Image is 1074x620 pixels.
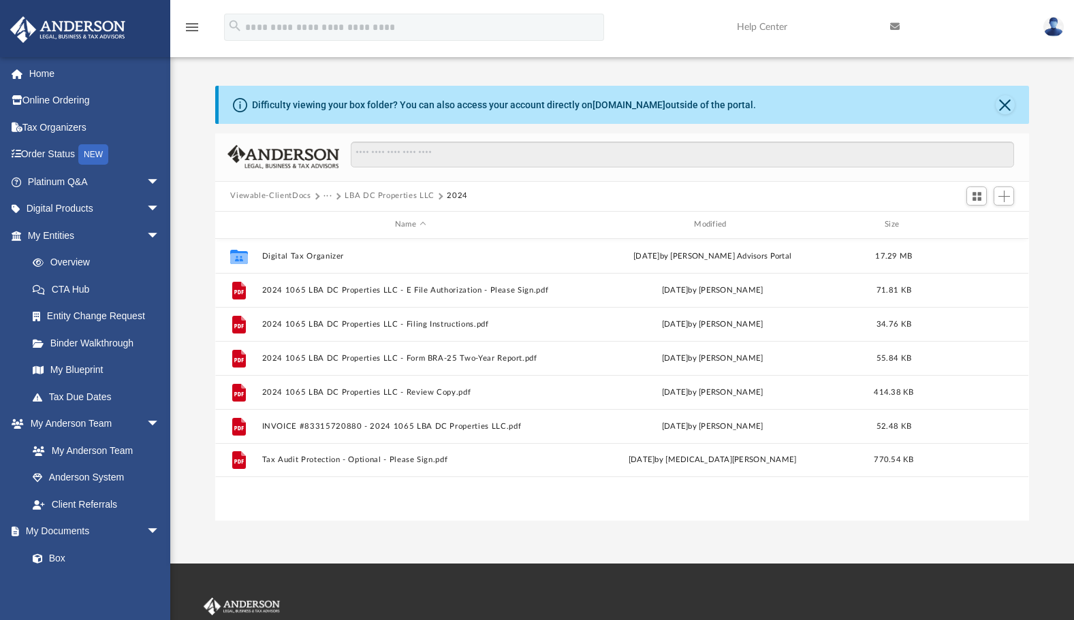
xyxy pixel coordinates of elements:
div: [DATE] by [PERSON_NAME] [565,420,861,432]
div: [DATE] by [MEDICAL_DATA][PERSON_NAME] [565,454,861,466]
span: arrow_drop_down [146,195,174,223]
span: arrow_drop_down [146,410,174,438]
button: Close [996,95,1015,114]
a: My Blueprint [19,357,174,384]
a: My Documentsarrow_drop_down [10,518,174,545]
div: id [928,218,1023,231]
span: arrow_drop_down [146,222,174,250]
button: 2024 1065 LBA DC Properties LLC - Form BRA-25 Two-Year Report.pdf [262,354,558,363]
button: Tax Audit Protection - Optional - Please Sign.pdf [262,455,558,464]
span: 71.81 KB [876,286,911,293]
i: search [227,18,242,33]
div: [DATE] by [PERSON_NAME] [565,352,861,364]
input: Search files and folders [351,142,1014,167]
button: ··· [323,190,332,202]
button: 2024 1065 LBA DC Properties LLC - Filing Instructions.pdf [262,320,558,329]
a: Online Ordering [10,87,180,114]
div: [DATE] by [PERSON_NAME] Advisors Portal [565,250,861,262]
a: Entity Change Request [19,303,180,330]
a: Overview [19,249,180,276]
a: Tax Organizers [10,114,180,141]
a: Home [10,60,180,87]
span: 414.38 KB [874,388,914,395]
a: Anderson System [19,464,174,491]
a: My Anderson Team [19,437,167,464]
button: 2024 1065 LBA DC Properties LLC - E File Authorization - Please Sign.pdf [262,286,558,295]
div: NEW [78,144,108,165]
button: INVOICE #83315720880 - 2024 1065 LBA DC Properties LLC.pdf [262,422,558,431]
span: 770.54 KB [874,456,914,463]
a: Order StatusNEW [10,141,180,169]
a: Tax Due Dates [19,383,180,410]
a: Meeting Minutes [19,572,174,599]
div: [DATE] by [PERSON_NAME] [565,318,861,330]
div: [DATE] by [PERSON_NAME] [565,386,861,398]
button: LBA DC Properties LLC [345,190,435,202]
a: Digital Productsarrow_drop_down [10,195,180,223]
button: Switch to Grid View [966,186,987,206]
button: Add [994,186,1014,206]
img: Anderson Advisors Platinum Portal [201,598,283,615]
i: menu [184,19,200,35]
button: Digital Tax Organizer [262,252,558,261]
a: [DOMAIN_NAME] [593,99,665,110]
img: User Pic [1043,17,1064,37]
div: id [221,218,255,231]
span: arrow_drop_down [146,168,174,196]
a: My Entitiesarrow_drop_down [10,222,180,249]
a: menu [184,26,200,35]
a: Box [19,544,167,572]
span: 17.29 MB [876,252,913,259]
div: grid [215,239,1028,521]
button: 2024 [447,190,468,202]
button: Viewable-ClientDocs [230,190,311,202]
a: Binder Walkthrough [19,329,180,357]
a: Platinum Q&Aarrow_drop_down [10,168,180,195]
a: CTA Hub [19,276,180,303]
a: Client Referrals [19,491,174,518]
div: [DATE] by [PERSON_NAME] [565,284,861,296]
img: Anderson Advisors Platinum Portal [6,16,129,43]
button: 2024 1065 LBA DC Properties LLC - Review Copy.pdf [262,388,558,397]
div: Size [867,218,921,231]
a: My Anderson Teamarrow_drop_down [10,410,174,438]
span: 34.76 KB [876,320,911,327]
span: arrow_drop_down [146,518,174,546]
div: Modified [564,218,861,231]
span: 55.84 KB [876,354,911,361]
span: 52.48 KB [876,422,911,429]
div: Name [262,218,558,231]
div: Difficulty viewing your box folder? You can also access your account directly on outside of the p... [252,98,756,112]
